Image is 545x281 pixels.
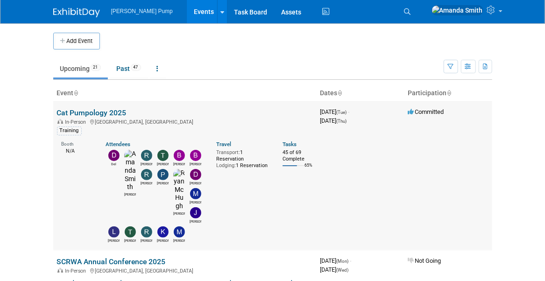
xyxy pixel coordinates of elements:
img: Del Ritz [108,150,120,161]
img: Brian Peek [190,150,201,161]
img: Bobby Zitzka [174,150,185,161]
span: (Tue) [337,110,347,115]
img: ExhibitDay [53,8,100,17]
img: Amanda Smith [124,150,136,191]
span: [DATE] [320,117,347,124]
span: 21 [91,64,101,71]
img: In-Person Event [57,268,63,273]
div: David Perry [190,180,201,186]
span: 47 [131,64,141,71]
div: Lee Feeser [108,238,120,243]
div: [GEOGRAPHIC_DATA], [GEOGRAPHIC_DATA] [57,118,313,125]
a: Travel [216,141,231,148]
img: Kim M [157,226,169,238]
img: Ryan Intriago [141,169,152,180]
th: Dates [317,85,404,101]
img: Lee Feeser [108,226,120,238]
a: Cat Pumpology 2025 [57,108,127,117]
div: Martin Strong [190,199,201,205]
span: Not Going [408,257,441,264]
img: Jake Sowders [190,207,201,218]
img: Amanda Smith [432,5,483,15]
a: Sort by Start Date [338,89,342,97]
img: Mike Walters [174,226,185,238]
img: Patrick Champagne [157,169,169,180]
div: Ryan Intriago [141,180,152,186]
span: (Thu) [337,119,347,124]
a: Attendees [106,141,130,148]
div: Tony Lewis [124,238,136,243]
div: 45 of 69 Complete [283,149,313,162]
img: Ryan McHugh [173,169,185,211]
div: Teri Beth Perkins [157,161,169,167]
img: David Perry [190,169,201,180]
span: [DATE] [320,266,349,273]
span: [DATE] [320,108,350,115]
a: Sort by Event Name [74,89,78,97]
div: Ryan McHugh [173,211,185,216]
img: Robert Lega [141,150,152,161]
span: Transport: [216,149,240,155]
div: Amanda Smith [124,191,136,197]
div: Kim M [157,238,169,243]
img: Martin Strong [190,188,201,199]
button: Add Event [53,33,100,49]
a: Upcoming21 [53,60,108,77]
div: Patrick Champagne [157,180,169,186]
a: Tasks [283,141,297,148]
div: Bobby Zitzka [173,161,185,167]
div: Brian Peek [190,161,201,167]
div: Booth [62,138,92,147]
div: Training [57,126,82,135]
img: Teri Beth Perkins [157,150,169,161]
span: Committed [408,108,444,115]
span: Lodging: [216,162,236,169]
span: In-Person [65,119,89,125]
span: In-Person [65,268,89,274]
a: Past47 [110,60,148,77]
a: SCRWA Annual Conference 2025 [57,257,166,266]
span: - [350,257,352,264]
span: [PERSON_NAME] Pump [111,8,173,14]
img: Tony Lewis [125,226,136,238]
div: Jake Sowders [190,218,201,224]
span: [DATE] [320,257,352,264]
img: In-Person Event [57,119,63,124]
div: N/A [62,147,92,155]
div: Del Ritz [108,161,120,167]
div: Robert Lega [141,161,152,167]
span: - [348,108,350,115]
img: Richard Pendley [141,226,152,238]
div: Mike Walters [173,238,185,243]
div: Richard Pendley [141,238,152,243]
div: 1 Reservation 1 Reservation [216,148,269,169]
span: (Mon) [337,259,349,264]
div: [GEOGRAPHIC_DATA], [GEOGRAPHIC_DATA] [57,267,313,274]
th: Participation [404,85,492,101]
span: (Wed) [337,267,349,273]
th: Event [53,85,317,101]
td: 65% [304,163,312,176]
a: Sort by Participation Type [447,89,452,97]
